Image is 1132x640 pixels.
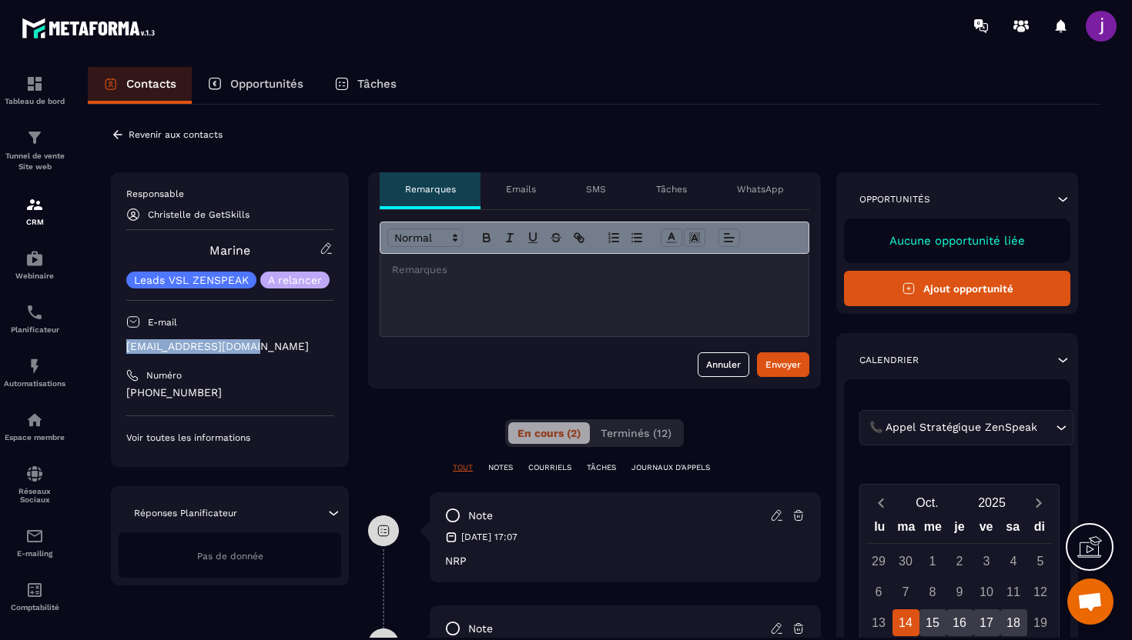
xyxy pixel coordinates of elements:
[453,462,473,473] p: TOUT
[586,183,606,195] p: SMS
[1027,548,1054,575] div: 5
[757,352,809,377] button: Envoyer
[866,578,893,605] div: 6
[506,183,536,195] p: Emails
[405,183,456,195] p: Remarques
[88,67,192,104] a: Contacts
[4,184,65,238] a: formationformationCRM
[946,516,973,543] div: je
[946,609,973,636] div: 16
[893,548,919,575] div: 30
[134,507,237,519] p: Réponses Planificateur
[859,234,1055,248] p: Aucune opportunité liée
[4,97,65,105] p: Tableau de bord
[4,63,65,117] a: formationformationTableau de bord
[146,369,182,382] p: Numéro
[1000,578,1027,605] div: 11
[893,609,919,636] div: 14
[25,357,44,375] img: automations
[517,427,581,439] span: En cours (2)
[4,433,65,442] p: Espace membre
[919,516,946,543] div: me
[1000,548,1027,575] div: 4
[1026,516,1053,543] div: di
[4,151,65,172] p: Tunnel de vente Site web
[461,531,517,543] p: [DATE] 17:07
[4,379,65,388] p: Automatisations
[601,427,671,439] span: Terminés (12)
[25,465,44,483] img: social-network
[22,14,160,42] img: logo
[230,77,303,91] p: Opportunités
[4,487,65,504] p: Réseaux Sociaux
[197,551,263,562] span: Pas de donnée
[737,183,784,195] p: WhatsApp
[508,422,590,444] button: En cours (2)
[528,462,571,473] p: COURRIELS
[844,271,1070,306] button: Ajout opportunité
[4,569,65,623] a: accountantaccountantComptabilité
[4,345,65,399] a: automationsautomationsAutomatisations
[4,603,65,612] p: Comptabilité
[25,249,44,268] img: automations
[656,183,687,195] p: Tâches
[134,275,249,285] p: Leads VSL ZENSPEAK
[765,357,801,372] div: Envoyer
[893,578,919,605] div: 7
[1040,419,1052,436] input: Search for option
[866,419,1040,436] span: 📞 Appel Stratégique ZenSpeak
[866,609,893,636] div: 13
[4,292,65,345] a: schedulerschedulerPlanificateur
[25,581,44,599] img: accountant
[1000,609,1027,636] div: 18
[1067,578,1114,625] div: Ouvrir le chat
[4,218,65,226] p: CRM
[126,77,176,91] p: Contacts
[357,77,397,91] p: Tâches
[25,527,44,545] img: email
[126,385,333,400] p: [PHONE_NUMBER]
[25,75,44,93] img: formation
[1027,578,1054,605] div: 12
[126,339,333,354] p: [EMAIL_ADDRESS][DOMAIN_NAME]
[4,515,65,569] a: emailemailE-mailing
[4,325,65,334] p: Planificateur
[859,193,930,205] p: Opportunités
[866,516,893,543] div: lu
[973,578,1000,605] div: 10
[488,462,513,473] p: NOTES
[4,272,65,280] p: Webinaire
[192,67,319,104] a: Opportunités
[25,303,44,322] img: scheduler
[126,188,333,200] p: Responsable
[4,453,65,515] a: social-networksocial-networkRéseaux Sociaux
[893,516,920,543] div: ma
[591,422,681,444] button: Terminés (12)
[866,492,895,513] button: Previous month
[25,411,44,429] img: automations
[960,489,1024,516] button: Open years overlay
[919,609,946,636] div: 15
[587,462,616,473] p: TÂCHES
[866,548,893,575] div: 29
[4,238,65,292] a: automationsautomationsWebinaire
[1024,492,1053,513] button: Next month
[895,489,960,516] button: Open months overlay
[698,352,749,377] button: Annuler
[1027,609,1054,636] div: 19
[148,209,250,220] p: Christelle de GetSkills
[209,243,250,258] a: Marine
[859,410,1073,445] div: Search for option
[126,432,333,444] p: Voir toutes les informations
[25,128,44,147] img: formation
[4,117,65,184] a: formationformationTunnel de vente Site web
[445,555,805,567] p: NRP
[973,516,1000,543] div: ve
[319,67,412,104] a: Tâches
[148,316,177,328] p: E-mail
[946,578,973,605] div: 9
[1000,516,1027,543] div: sa
[468,622,493,636] p: note
[4,399,65,453] a: automationsautomationsEspace membre
[129,129,223,140] p: Revenir aux contacts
